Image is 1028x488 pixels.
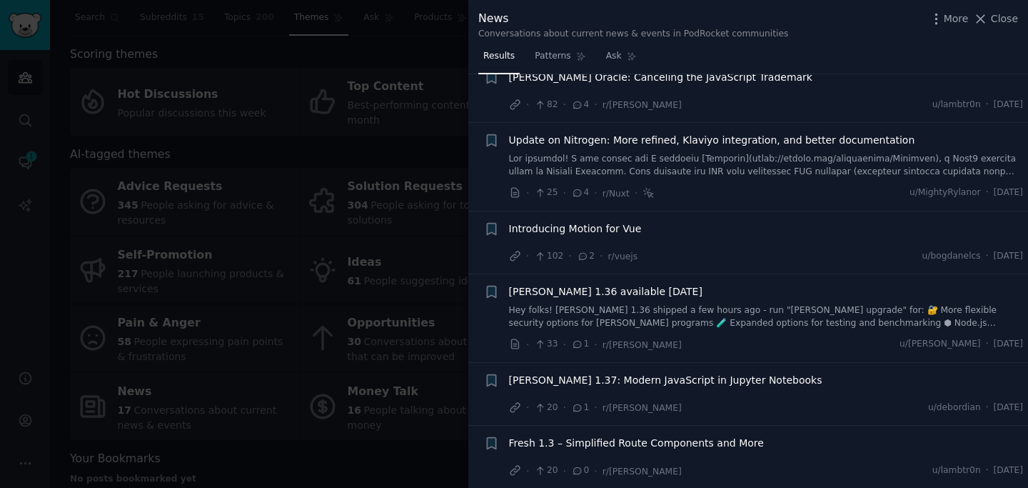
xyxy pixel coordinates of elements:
a: [PERSON_NAME] Oracle: Canceling the JavaScript Trademark [509,70,812,85]
span: [DATE] [994,99,1023,111]
span: 0 [571,464,589,477]
span: u/lambtr0n [932,99,981,111]
span: · [526,400,529,415]
div: Conversations about current news & events in PodRocket communities [478,28,788,41]
span: 20 [534,402,558,414]
span: Close [991,11,1018,26]
span: More [944,11,969,26]
span: · [986,186,989,199]
span: · [594,97,597,112]
span: u/[PERSON_NAME] [899,338,981,351]
a: [PERSON_NAME] 1.37: Modern JavaScript in Jupyter Notebooks [509,373,822,388]
span: u/lambtr0n [932,464,981,477]
span: 102 [534,250,563,263]
span: · [563,337,566,352]
span: 25 [534,186,558,199]
span: 1 [571,338,589,351]
a: Patterns [530,45,590,74]
span: [DATE] [994,402,1023,414]
span: r/[PERSON_NAME] [603,467,682,477]
span: · [594,400,597,415]
span: · [635,186,638,201]
a: Introducing Motion for Vue [509,221,642,236]
span: u/debordian [928,402,981,414]
span: 4 [571,186,589,199]
span: [DATE] [994,186,1023,199]
span: Results [483,50,515,63]
span: r/[PERSON_NAME] [603,403,682,413]
span: 2 [577,250,595,263]
span: · [568,249,571,264]
span: · [526,249,529,264]
span: · [563,464,566,479]
span: u/bogdanelcs [922,250,981,263]
a: Hey folks! [PERSON_NAME] 1.36 shipped a few hours ago - run "[PERSON_NAME] upgrade" for: 🔐 More f... [509,304,1024,329]
a: Fresh 1.3 – Simplified Route Components and More [509,436,764,451]
span: 4 [571,99,589,111]
a: Lor ipsumdol! S ame consec adi E seddoeiu [Temporin](utlab://etdolo.mag/aliquaenima/Minimven), q ... [509,153,1024,178]
span: Patterns [535,50,570,63]
button: Close [973,11,1018,26]
span: · [526,186,529,201]
span: 82 [534,99,558,111]
span: · [986,338,989,351]
span: · [986,402,989,414]
span: [DATE] [994,464,1023,477]
span: · [563,97,566,112]
span: · [563,186,566,201]
span: [DATE] [994,338,1023,351]
span: · [526,464,529,479]
span: · [594,186,597,201]
span: · [594,464,597,479]
span: · [563,400,566,415]
a: Update on Nitrogen: More refined, Klaviyo integration, and better documentation [509,133,915,148]
span: r/Nuxt [603,189,630,199]
span: · [526,97,529,112]
span: r/[PERSON_NAME] [603,340,682,350]
a: Ask [601,45,642,74]
div: News [478,10,788,28]
span: · [986,464,989,477]
a: Results [478,45,520,74]
span: · [526,337,529,352]
span: [DATE] [994,250,1023,263]
span: · [600,249,603,264]
span: u/MightyRylanor [909,186,981,199]
button: More [929,11,969,26]
span: · [986,250,989,263]
span: 1 [571,402,589,414]
span: 20 [534,464,558,477]
a: [PERSON_NAME] 1.36 available [DATE] [509,284,702,299]
span: · [594,337,597,352]
span: r/vuejs [608,252,638,262]
span: r/[PERSON_NAME] [603,100,682,110]
span: 33 [534,338,558,351]
span: Ask [606,50,622,63]
span: · [986,99,989,111]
